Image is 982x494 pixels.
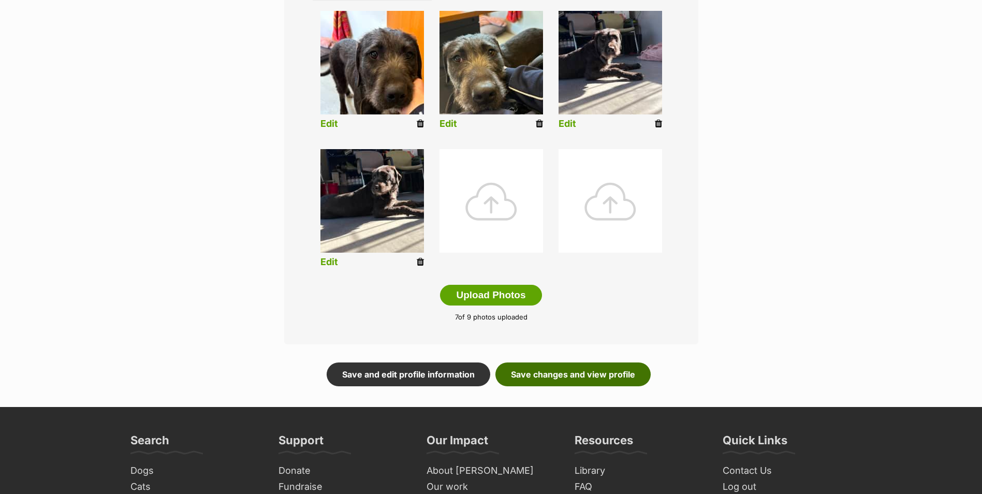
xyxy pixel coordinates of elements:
a: Donate [274,463,412,479]
a: Edit [559,119,576,129]
a: Edit [439,119,457,129]
h3: Support [279,433,324,454]
img: uk0lij7bhg143jrfynan.jpg [320,149,424,253]
a: Library [570,463,708,479]
a: Dogs [126,463,264,479]
h3: Our Impact [427,433,488,454]
h3: Resources [575,433,633,454]
p: of 9 photos uploaded [300,312,683,323]
a: About [PERSON_NAME] [422,463,560,479]
a: Edit [320,119,338,129]
img: igin4ezn58p9vcrerrrg.jpg [559,11,662,114]
h3: Quick Links [723,433,787,454]
a: Edit [320,257,338,268]
h3: Search [130,433,169,454]
img: vcucbkfswephxnc8xd08.jpg [439,11,543,114]
span: 7 [455,313,458,321]
button: Upload Photos [440,285,541,306]
a: Save and edit profile information [327,362,490,386]
a: Save changes and view profile [495,362,651,386]
a: Contact Us [719,463,856,479]
img: ubazge417gnz0hccihgy.jpg [320,11,424,114]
